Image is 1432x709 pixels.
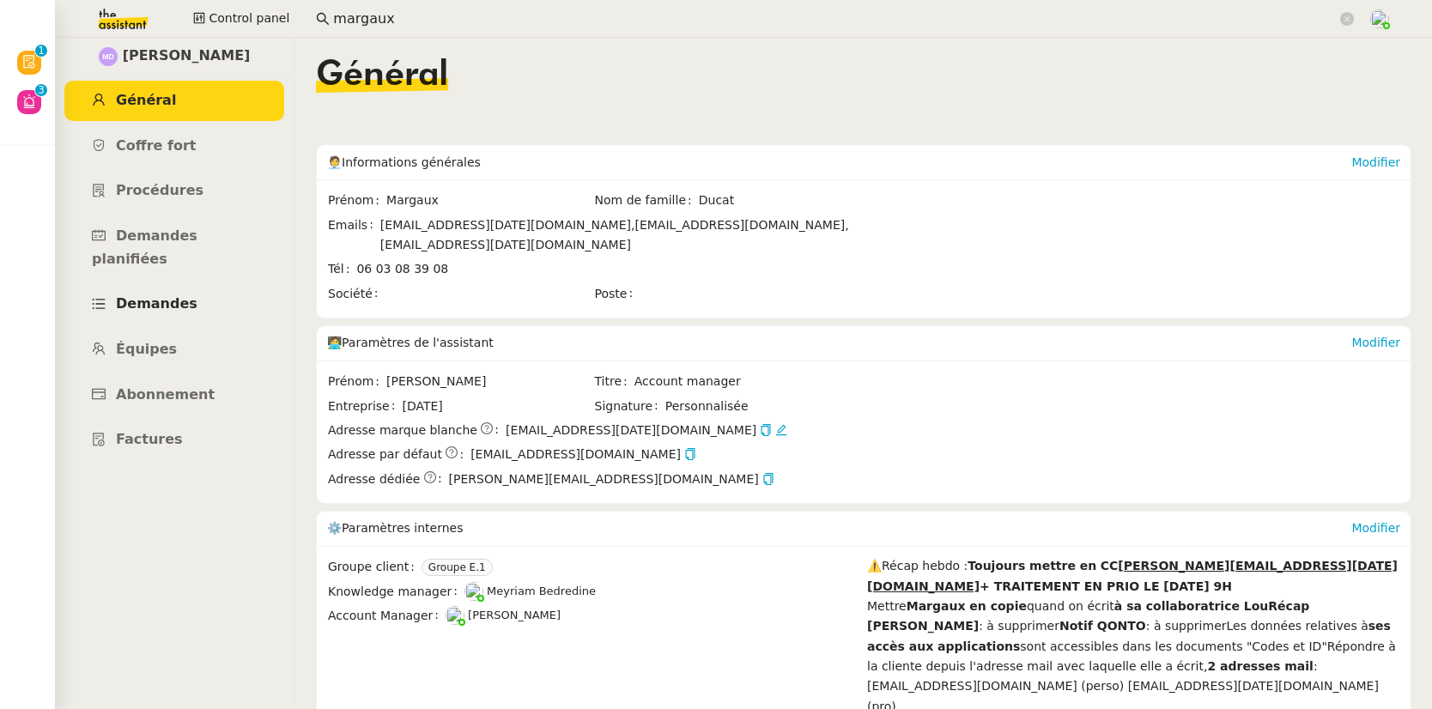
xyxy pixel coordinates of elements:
a: Demandes [64,284,284,324]
div: 🧑‍💼 [327,145,1351,179]
span: Demandes [116,295,197,312]
span: [PERSON_NAME] [386,372,592,391]
strong: Toujours mettre en [968,559,1096,573]
span: Emails [328,215,380,256]
strong: 2 adresses mail [1207,659,1313,673]
span: Entreprise [328,397,402,416]
a: Abonnement [64,375,284,415]
span: [EMAIL_ADDRESS][DATE][DOMAIN_NAME], [380,218,635,232]
span: [EMAIL_ADDRESS][DOMAIN_NAME], [634,218,848,232]
span: Tél [328,259,356,279]
span: Équipes [116,341,177,357]
span: Poste [595,284,640,304]
a: Modifier [1351,521,1400,535]
a: Modifier [1351,336,1400,349]
img: users%2FNTfmycKsCFdqp6LX6USf2FmuPJo2%2Favatar%2Fprofile-pic%20(1).png [1370,9,1389,28]
span: [EMAIL_ADDRESS][DOMAIN_NAME] [470,445,696,464]
span: Signature [595,397,665,416]
span: Adresse dédiée [328,470,420,489]
span: Ducat [699,191,859,210]
input: Rechercher [333,8,1337,31]
strong: Notif QONTO [1059,619,1146,633]
span: Paramètres internes [342,521,463,535]
a: Équipes [64,330,284,370]
span: Prénom [328,191,386,210]
span: Titre [595,372,634,391]
span: Knowledge manager [328,582,464,602]
img: users%2FaellJyylmXSg4jqeVbanehhyYJm1%2Favatar%2Fprofile-pic%20(4).png [464,582,483,601]
nz-badge-sup: 3 [35,84,47,96]
strong: Margaux en copie [907,599,1027,613]
button: Control panel [183,7,300,31]
a: Modifier [1351,155,1400,169]
nz-badge-sup: 1 [35,45,47,57]
span: [PERSON_NAME] [468,609,561,621]
p: 3 [38,84,45,100]
a: Général [64,81,284,121]
a: Procédures [64,171,284,211]
span: [DATE] [402,397,592,416]
a: Coffre fort [64,126,284,167]
span: Control panel [209,9,289,28]
span: [EMAIL_ADDRESS][DATE][DOMAIN_NAME] [506,421,756,440]
span: [PERSON_NAME][EMAIL_ADDRESS][DOMAIN_NAME] [449,470,774,489]
span: Général [116,92,176,108]
span: Personnalisée [665,397,749,416]
span: Groupe client [328,557,422,577]
span: Meyriam Bedredine [487,585,596,597]
img: users%2FNTfmycKsCFdqp6LX6USf2FmuPJo2%2Favatar%2Fprofile-pic%20(1).png [446,606,464,625]
span: Factures [116,431,183,447]
span: Paramètres de l'assistant [342,336,494,349]
a: Demandes planifiées [64,216,284,279]
span: Informations générales [342,155,481,169]
span: Général [316,58,448,93]
span: Prénom [328,372,386,391]
div: ⚙️ [327,512,1351,546]
img: svg [99,47,118,66]
span: 06 03 08 39 08 [356,262,448,276]
p: 1 [38,45,45,60]
span: Account Manager [328,606,446,626]
span: Account manager [634,372,859,391]
span: Nom de famille [595,191,699,210]
div: ⚠️Récap hebdo : [867,556,1400,597]
u: [PERSON_NAME][EMAIL_ADDRESS][DATE][DOMAIN_NAME] [867,559,1398,592]
span: Adresse marque blanche [328,421,477,440]
div: 🧑‍💻 [327,326,1351,361]
span: Demandes planifiées [92,227,197,267]
span: Adresse par défaut [328,445,442,464]
strong: CC + TRAITEMENT EN PRIO LE [DATE] 9H [867,559,1398,592]
span: Abonnement [116,386,215,403]
span: Procédures [116,182,203,198]
nz-tag: Groupe E.1 [422,559,493,576]
span: [EMAIL_ADDRESS][DATE][DOMAIN_NAME] [380,238,631,251]
span: Coffre fort [116,137,197,154]
span: [PERSON_NAME] [123,45,251,68]
span: Margaux [386,191,592,210]
span: Société [328,284,385,304]
strong: ses accès aux applications [867,619,1391,652]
